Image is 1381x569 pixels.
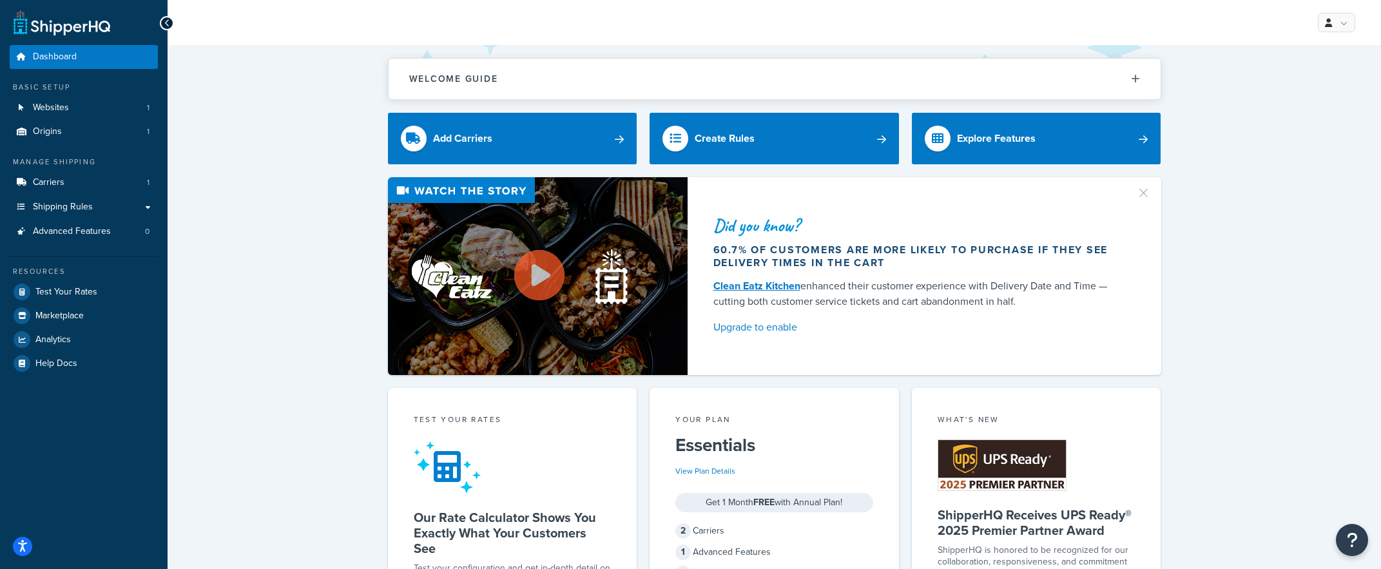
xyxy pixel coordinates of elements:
span: Carriers [33,177,64,188]
span: 2 [675,523,691,539]
a: Shipping Rules [10,195,158,219]
a: Create Rules [650,113,899,164]
span: Origins [33,126,62,137]
a: Clean Eatz Kitchen [713,278,800,293]
a: View Plan Details [675,465,735,477]
div: Create Rules [695,130,755,148]
div: What's New [938,414,1135,429]
a: Upgrade to enable [713,318,1121,336]
a: Advanced Features0 [10,220,158,244]
div: Your Plan [675,414,873,429]
div: Get 1 Month with Annual Plan! [675,493,873,512]
div: Resources [10,266,158,277]
a: Analytics [10,328,158,351]
div: Test your rates [414,414,612,429]
a: Test Your Rates [10,280,158,304]
div: enhanced their customer experience with Delivery Date and Time — cutting both customer service ti... [713,278,1121,309]
span: Dashboard [33,52,77,63]
span: Advanced Features [33,226,111,237]
div: Manage Shipping [10,157,158,168]
span: Test Your Rates [35,287,97,298]
span: Shipping Rules [33,202,93,213]
a: Origins1 [10,120,158,144]
span: Analytics [35,334,71,345]
button: Open Resource Center [1336,524,1368,556]
span: Websites [33,102,69,113]
a: Explore Features [912,113,1161,164]
div: Advanced Features [675,543,873,561]
span: Help Docs [35,358,77,369]
li: Origins [10,120,158,144]
span: 1 [147,126,150,137]
h5: ShipperHQ Receives UPS Ready® 2025 Premier Partner Award [938,507,1135,538]
a: Help Docs [10,352,158,375]
a: Websites1 [10,96,158,120]
div: Basic Setup [10,82,158,93]
div: 60.7% of customers are more likely to purchase if they see delivery times in the cart [713,244,1121,269]
li: Websites [10,96,158,120]
li: Advanced Features [10,220,158,244]
h5: Our Rate Calculator Shows You Exactly What Your Customers See [414,510,612,556]
img: Video thumbnail [388,177,688,375]
div: Did you know? [713,217,1121,235]
span: 0 [145,226,150,237]
strong: FREE [753,496,775,509]
h5: Essentials [675,435,873,456]
a: Dashboard [10,45,158,69]
li: Carriers [10,171,158,195]
span: 1 [147,102,150,113]
div: Carriers [675,522,873,540]
div: Explore Features [957,130,1036,148]
h2: Welcome Guide [409,74,498,84]
a: Add Carriers [388,113,637,164]
div: Add Carriers [433,130,492,148]
span: 1 [675,545,691,560]
span: 1 [147,177,150,188]
button: Welcome Guide [389,59,1161,99]
span: Marketplace [35,311,84,322]
a: Marketplace [10,304,158,327]
a: Carriers1 [10,171,158,195]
